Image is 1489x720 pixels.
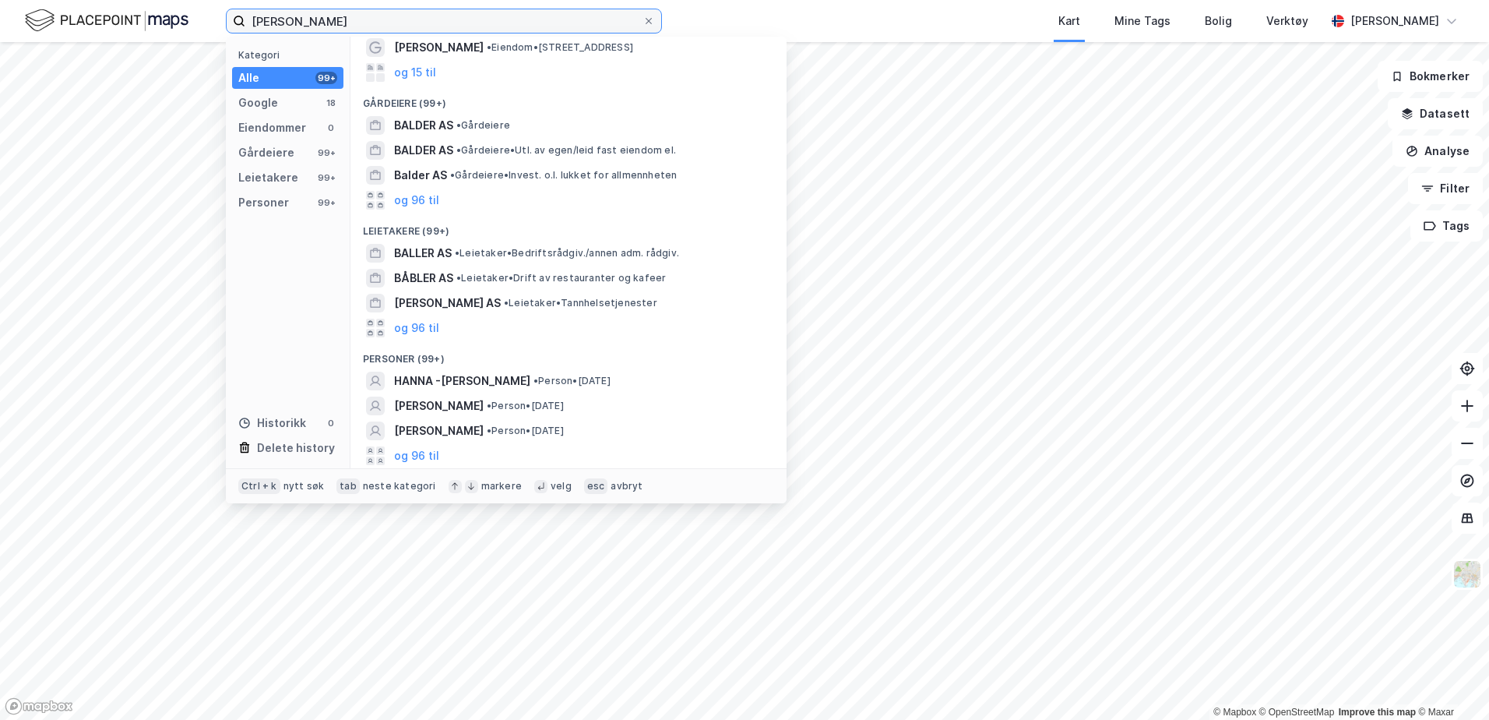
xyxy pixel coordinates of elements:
[533,375,611,387] span: Person • [DATE]
[1205,12,1232,30] div: Bolig
[238,118,306,137] div: Eiendommer
[394,397,484,415] span: [PERSON_NAME]
[1058,12,1080,30] div: Kart
[1378,61,1483,92] button: Bokmerker
[1411,645,1489,720] iframe: Chat Widget
[394,319,439,337] button: og 96 til
[1410,210,1483,242] button: Tags
[584,478,608,494] div: esc
[456,144,676,157] span: Gårdeiere • Utl. av egen/leid fast eiendom el.
[394,422,484,440] span: [PERSON_NAME]
[350,341,787,369] div: Personer (99+)
[487,41,633,54] span: Eiendom • [STREET_ADDRESS]
[238,193,289,212] div: Personer
[238,94,278,112] div: Google
[394,141,453,160] span: BALDER AS
[325,97,337,109] div: 18
[456,272,666,284] span: Leietaker • Drift av restauranter og kafeer
[394,63,436,82] button: og 15 til
[257,439,335,457] div: Delete history
[394,116,453,135] span: BALDER AS
[238,69,259,87] div: Alle
[504,297,509,309] span: •
[611,480,642,492] div: avbryt
[456,144,461,156] span: •
[450,169,455,181] span: •
[394,38,484,57] span: [PERSON_NAME]
[394,372,530,390] span: HANNA -[PERSON_NAME]
[325,122,337,134] div: 0
[5,697,73,715] a: Mapbox homepage
[238,143,294,162] div: Gårdeiere
[315,171,337,184] div: 99+
[1392,136,1483,167] button: Analyse
[1452,559,1482,589] img: Z
[315,146,337,159] div: 99+
[533,375,538,386] span: •
[1408,173,1483,204] button: Filter
[1266,12,1308,30] div: Verktøy
[394,294,501,312] span: [PERSON_NAME] AS
[487,400,491,411] span: •
[238,168,298,187] div: Leietakere
[315,72,337,84] div: 99+
[238,49,343,61] div: Kategori
[487,400,564,412] span: Person • [DATE]
[1259,707,1335,718] a: OpenStreetMap
[350,213,787,241] div: Leietakere (99+)
[455,247,459,259] span: •
[1339,707,1416,718] a: Improve this map
[283,480,325,492] div: nytt søk
[350,85,787,113] div: Gårdeiere (99+)
[394,191,439,210] button: og 96 til
[450,169,677,182] span: Gårdeiere • Invest. o.l. lukket for allmennheten
[363,480,436,492] div: neste kategori
[481,480,522,492] div: markere
[487,425,491,436] span: •
[551,480,572,492] div: velg
[1213,707,1256,718] a: Mapbox
[487,41,491,53] span: •
[456,119,510,132] span: Gårdeiere
[456,119,461,131] span: •
[336,478,360,494] div: tab
[315,196,337,209] div: 99+
[238,414,306,432] div: Historikk
[504,297,657,309] span: Leietaker • Tannhelsetjenester
[394,166,447,185] span: Balder AS
[455,247,679,259] span: Leietaker • Bedriftsrådgiv./annen adm. rådgiv.
[1411,645,1489,720] div: Kontrollprogram for chat
[394,269,453,288] span: BÅBLER AS
[1388,98,1483,129] button: Datasett
[487,425,564,437] span: Person • [DATE]
[1350,12,1439,30] div: [PERSON_NAME]
[394,446,439,465] button: og 96 til
[394,244,452,263] span: BALLER AS
[1114,12,1170,30] div: Mine Tags
[325,417,337,429] div: 0
[456,272,461,284] span: •
[245,9,642,33] input: Søk på adresse, matrikkel, gårdeiere, leietakere eller personer
[238,478,280,494] div: Ctrl + k
[25,7,188,34] img: logo.f888ab2527a4732fd821a326f86c7f29.svg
